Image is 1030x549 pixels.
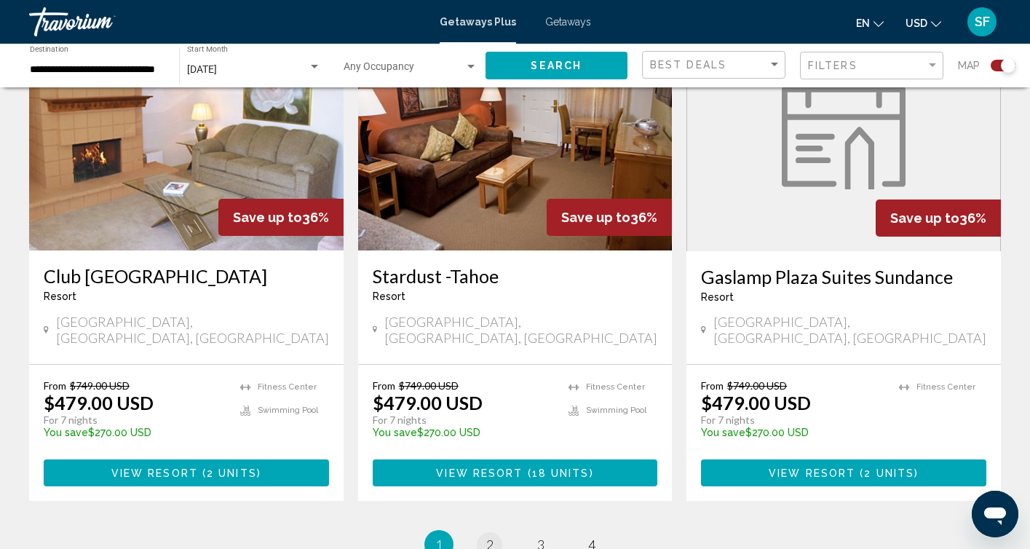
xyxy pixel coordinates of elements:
[876,200,1001,237] div: 36%
[855,467,919,479] span: ( )
[856,12,884,33] button: Change language
[890,210,959,226] span: Save up to
[373,379,395,392] span: From
[713,314,986,346] span: [GEOGRAPHIC_DATA], [GEOGRAPHIC_DATA], [GEOGRAPHIC_DATA]
[436,467,523,479] span: View Resort
[44,392,154,414] p: $479.00 USD
[218,199,344,236] div: 36%
[586,406,646,415] span: Swimming Pool
[963,7,1001,37] button: User Menu
[864,467,914,479] span: 2 units
[975,15,990,29] span: SF
[701,291,734,303] span: Resort
[44,459,329,486] button: View Resort(2 units)
[373,459,658,486] button: View Resort(18 units)
[207,467,257,479] span: 2 units
[373,427,417,438] span: You save
[373,427,555,438] p: $270.00 USD
[769,467,855,479] span: View Resort
[373,291,405,302] span: Resort
[70,379,130,392] span: $749.00 USD
[440,16,516,28] a: Getaways Plus
[650,59,781,71] mat-select: Sort by
[399,379,459,392] span: $749.00 USD
[29,7,425,36] a: Travorium
[373,414,555,427] p: For 7 nights
[701,414,884,427] p: For 7 nights
[258,382,317,392] span: Fitness Center
[531,60,582,72] span: Search
[800,51,943,81] button: Filter
[373,265,658,287] a: Stardust -Tahoe
[523,467,593,479] span: ( )
[701,392,811,414] p: $479.00 USD
[906,17,927,29] span: USD
[486,52,628,79] button: Search
[44,291,76,302] span: Resort
[701,379,724,392] span: From
[56,314,329,346] span: [GEOGRAPHIC_DATA], [GEOGRAPHIC_DATA], [GEOGRAPHIC_DATA]
[384,314,657,346] span: [GEOGRAPHIC_DATA], [GEOGRAPHIC_DATA], [GEOGRAPHIC_DATA]
[111,467,198,479] span: View Resort
[586,382,645,392] span: Fitness Center
[856,17,870,29] span: en
[258,406,318,415] span: Swimming Pool
[916,382,975,392] span: Fitness Center
[808,60,857,71] span: Filters
[701,427,884,438] p: $270.00 USD
[547,199,672,236] div: 36%
[44,414,226,427] p: For 7 nights
[29,17,344,250] img: 1096I01L.jpg
[198,467,261,479] span: ( )
[44,379,66,392] span: From
[44,427,226,438] p: $270.00 USD
[545,16,591,28] a: Getaways
[701,266,986,288] a: Gaslamp Plaza Suites Sundance
[233,210,302,225] span: Save up to
[958,55,980,76] span: Map
[532,467,590,479] span: 18 units
[358,17,673,250] img: 0515I01L.jpg
[44,265,329,287] a: Club [GEOGRAPHIC_DATA]
[906,12,941,33] button: Change currency
[701,459,986,486] button: View Resort(2 units)
[727,379,787,392] span: $749.00 USD
[972,491,1018,537] iframe: Button to launch messaging window
[782,80,906,189] img: week.svg
[561,210,630,225] span: Save up to
[187,63,217,75] span: [DATE]
[650,59,726,71] span: Best Deals
[373,392,483,414] p: $479.00 USD
[44,427,88,438] span: You save
[701,427,745,438] span: You save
